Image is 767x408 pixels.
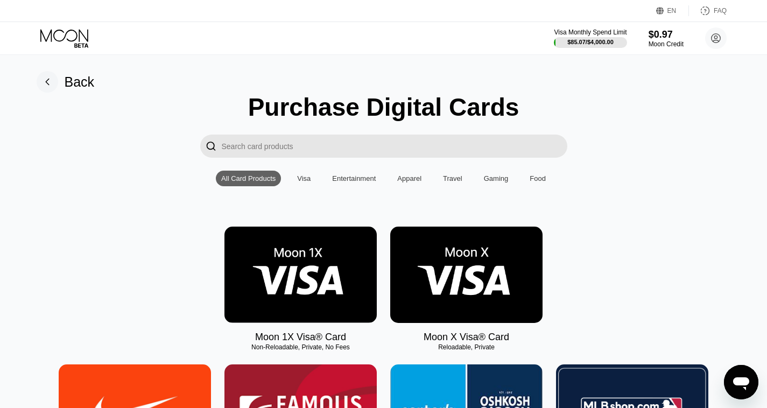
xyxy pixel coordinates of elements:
div: Food [530,174,546,182]
div: All Card Products [221,174,276,182]
div: Moon 1X Visa® Card [255,332,346,343]
div: Moon X Visa® Card [424,332,509,343]
div: Visa Monthly Spend Limit$85.07/$4,000.00 [554,29,627,48]
div: Visa Monthly Spend Limit [554,29,627,36]
div: Reloadable, Private [390,343,543,351]
div: Apparel [392,171,427,186]
div: Entertainment [327,171,381,186]
div: Entertainment [332,174,376,182]
div: All Card Products [216,171,281,186]
div:  [206,140,216,152]
div: Back [65,74,95,90]
iframe: Button to launch messaging window [724,365,758,399]
div: FAQ [689,5,727,16]
div: Gaming [484,174,509,182]
div: Non-Reloadable, Private, No Fees [224,343,377,351]
div: $0.97Moon Credit [649,29,684,48]
div:  [200,135,222,158]
div: Travel [438,171,468,186]
div: EN [656,5,689,16]
div: Visa [297,174,311,182]
div: Food [524,171,551,186]
div: FAQ [714,7,727,15]
div: Visa [292,171,316,186]
div: Purchase Digital Cards [248,93,519,122]
div: Back [37,71,95,93]
div: EN [667,7,677,15]
div: Travel [443,174,462,182]
div: $85.07 / $4,000.00 [567,39,614,45]
div: Gaming [479,171,514,186]
input: Search card products [222,135,567,158]
div: $0.97 [649,29,684,40]
div: Apparel [397,174,421,182]
div: Moon Credit [649,40,684,48]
